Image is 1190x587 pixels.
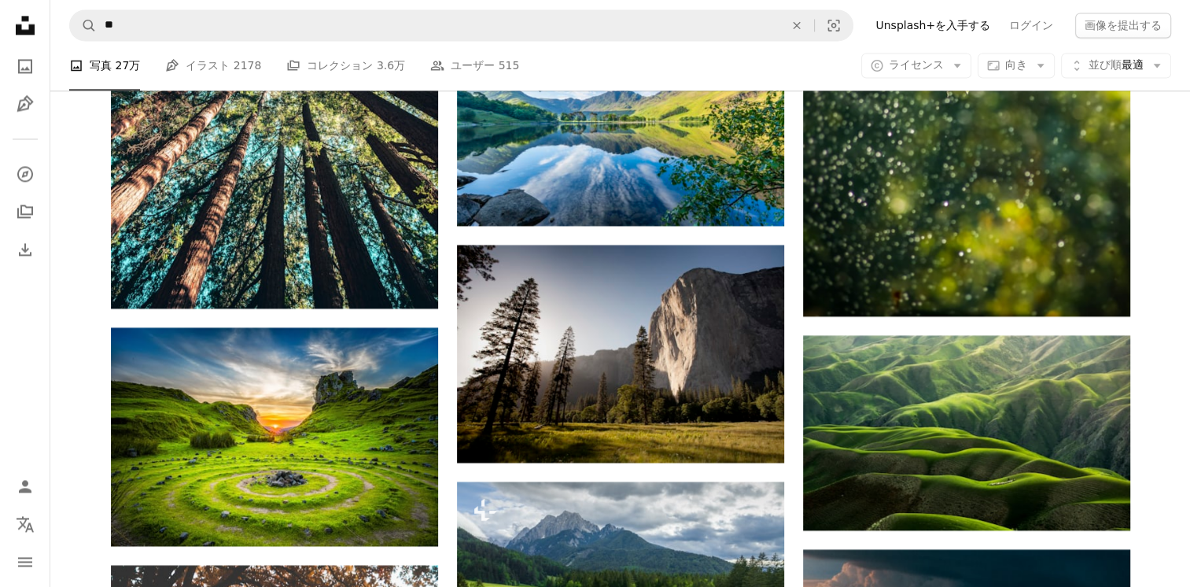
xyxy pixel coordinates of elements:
a: 写真 [9,50,41,82]
a: ユーザー 515 [430,41,519,91]
a: ホーム — Unsplash [9,9,41,44]
a: 昼間の青空の下でロッキー山脈近くの木々のランドマーク写真 [457,346,784,360]
span: 3.6万 [377,57,405,75]
button: 言語 [9,508,41,540]
span: ライセンス [889,59,944,72]
button: メニュー [9,546,41,578]
button: 画像を提出する [1075,13,1171,38]
a: 夕暮れ時の緑の芝生 [111,429,438,443]
img: 昼間の青空の下でロッキー山脈近くの木々のランドマーク写真 [457,245,784,463]
button: 全てクリア [779,10,814,40]
button: ビジュアル検索 [815,10,853,40]
a: ダウンロード履歴 [9,234,41,265]
form: サイト内でビジュアルを探す [69,9,853,41]
img: 緑の山々の鳥瞰写真 [803,335,1130,530]
a: コレクション 3.6万 [286,41,405,91]
a: Unsplash+を入手する [866,13,1000,38]
a: 緑の山々の鳥瞰写真 [803,426,1130,440]
span: 2178 [234,57,262,75]
a: コレクション [9,196,41,227]
img: 青空に映る山々に囲まれた湖 [457,8,784,226]
a: イラスト [9,88,41,120]
span: 515 [499,57,520,75]
a: 青空に映る山々に囲まれた湖 [457,109,784,124]
button: 並び順最適 [1061,54,1171,79]
a: ログイン [1000,13,1063,38]
button: 向き [978,54,1055,79]
img: 夕暮れ時の緑の芝生 [111,327,438,546]
button: Unsplashで検索する [70,10,97,40]
span: 最適 [1089,58,1144,74]
a: イラスト 2178 [165,41,261,91]
span: 並び順 [1089,59,1122,72]
a: 探す [9,158,41,190]
span: 向き [1005,59,1027,72]
button: ライセンス [861,54,971,79]
a: ログイン / 登録する [9,471,41,502]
